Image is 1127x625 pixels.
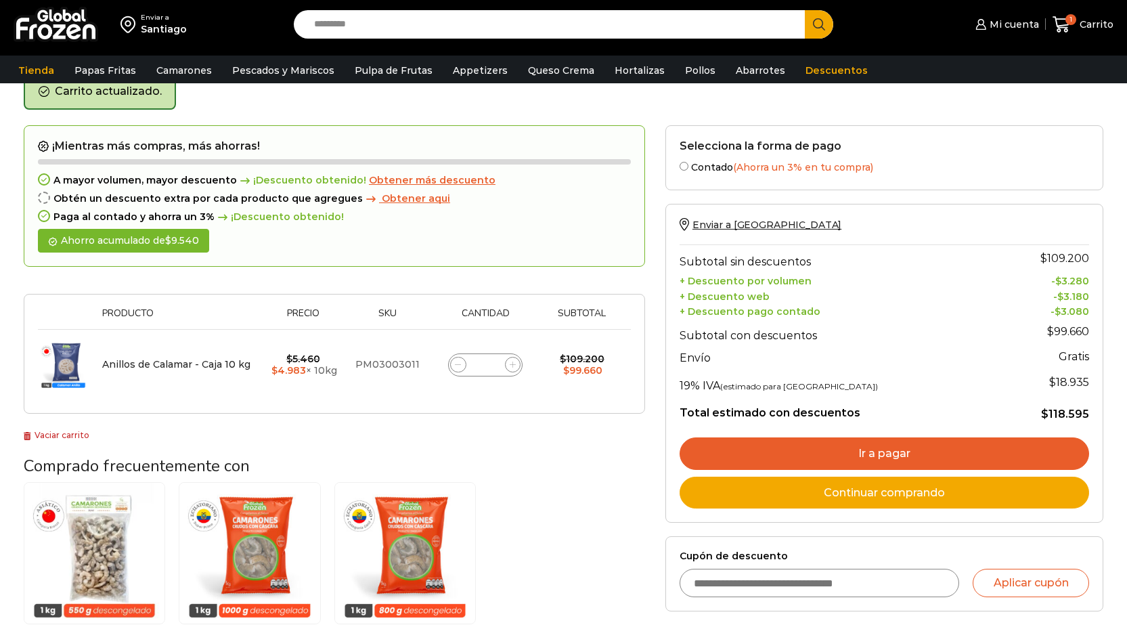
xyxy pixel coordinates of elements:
[521,58,601,83] a: Queso Crema
[286,353,292,365] span: $
[680,159,1089,173] label: Contado
[430,308,540,329] th: Cantidad
[1049,376,1056,389] span: $
[680,551,1089,562] label: Cupón de descuento
[369,174,495,186] span: Obtener más descuento
[24,74,176,110] div: Carrito actualizado.
[560,353,604,365] bdi: 109.200
[1053,9,1113,41] a: 1 Carrito
[986,18,1039,31] span: Mi cuenta
[24,430,89,440] a: Vaciar carrito
[120,13,141,36] img: address-field-icon.svg
[165,234,171,246] span: $
[563,364,569,376] span: $
[1047,325,1089,338] bdi: 99.660
[38,193,631,204] div: Obtén un descuento extra por cada producto que agregues
[68,58,143,83] a: Papas Fritas
[369,175,495,186] a: Obtener más descuento
[271,364,278,376] span: $
[24,455,250,477] span: Comprado frecuentemente con
[720,381,878,391] small: (estimado para [GEOGRAPHIC_DATA])
[680,272,1000,287] th: + Descuento por volumen
[363,193,450,204] a: Obtener aqui
[680,437,1089,470] a: Ir a pagar
[680,244,1000,272] th: Subtotal sin descuentos
[1059,350,1089,363] strong: Gratis
[262,308,344,329] th: Precio
[38,211,631,223] div: Paga al contado y ahorra un 3%
[150,58,219,83] a: Camarones
[141,22,187,36] div: Santiago
[972,11,1038,38] a: Mi cuenta
[262,330,344,400] td: × 10kg
[1076,18,1113,31] span: Carrito
[1000,287,1089,303] td: -
[1057,290,1063,303] span: $
[286,353,320,365] bdi: 5.460
[1055,275,1089,287] bdi: 3.280
[1041,408,1048,421] span: $
[1041,408,1089,421] bdi: 118.595
[560,353,566,365] span: $
[38,229,209,253] div: Ahorro acumulado de
[563,364,602,376] bdi: 99.660
[1057,290,1089,303] bdi: 3.180
[38,139,631,153] h2: ¡Mientras más compras, más ahorras!
[1055,305,1089,318] bdi: 3.080
[1040,252,1047,265] span: $
[382,192,450,204] span: Obtener aqui
[141,13,187,22] div: Enviar a
[680,318,1000,345] th: Subtotal con descuentos
[271,364,306,376] bdi: 4.983
[805,10,833,39] button: Search button
[1000,272,1089,287] td: -
[348,58,439,83] a: Pulpa de Frutas
[680,219,841,231] a: Enviar a [GEOGRAPHIC_DATA]
[678,58,722,83] a: Pollos
[225,58,341,83] a: Pescados y Mariscos
[680,303,1000,318] th: + Descuento pago contado
[38,175,631,186] div: A mayor volumen, mayor descuento
[680,477,1089,509] a: Continuar comprando
[1047,325,1054,338] span: $
[680,162,688,171] input: Contado(Ahorra un 3% en tu compra)
[680,287,1000,303] th: + Descuento web
[1065,14,1076,25] span: 1
[540,308,624,329] th: Subtotal
[799,58,875,83] a: Descuentos
[1000,303,1089,318] td: -
[680,139,1089,152] h2: Selecciona la forma de pago
[1055,275,1061,287] span: $
[1049,376,1089,389] span: 18.935
[165,234,199,246] bdi: 9.540
[1055,305,1061,318] span: $
[1040,252,1089,265] bdi: 109.200
[344,308,430,329] th: Sku
[215,211,344,223] span: ¡Descuento obtenido!
[476,355,495,374] input: Product quantity
[680,345,1000,369] th: Envío
[237,175,366,186] span: ¡Descuento obtenido!
[680,368,1000,395] th: 19% IVA
[692,219,841,231] span: Enviar a [GEOGRAPHIC_DATA]
[733,161,873,173] span: (Ahorra un 3% en tu compra)
[729,58,792,83] a: Abarrotes
[680,395,1000,421] th: Total estimado con descuentos
[12,58,61,83] a: Tienda
[446,58,514,83] a: Appetizers
[95,308,262,329] th: Producto
[608,58,671,83] a: Hortalizas
[973,569,1089,597] button: Aplicar cupón
[344,330,430,400] td: PM03003011
[102,358,250,370] a: Anillos de Calamar - Caja 10 kg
